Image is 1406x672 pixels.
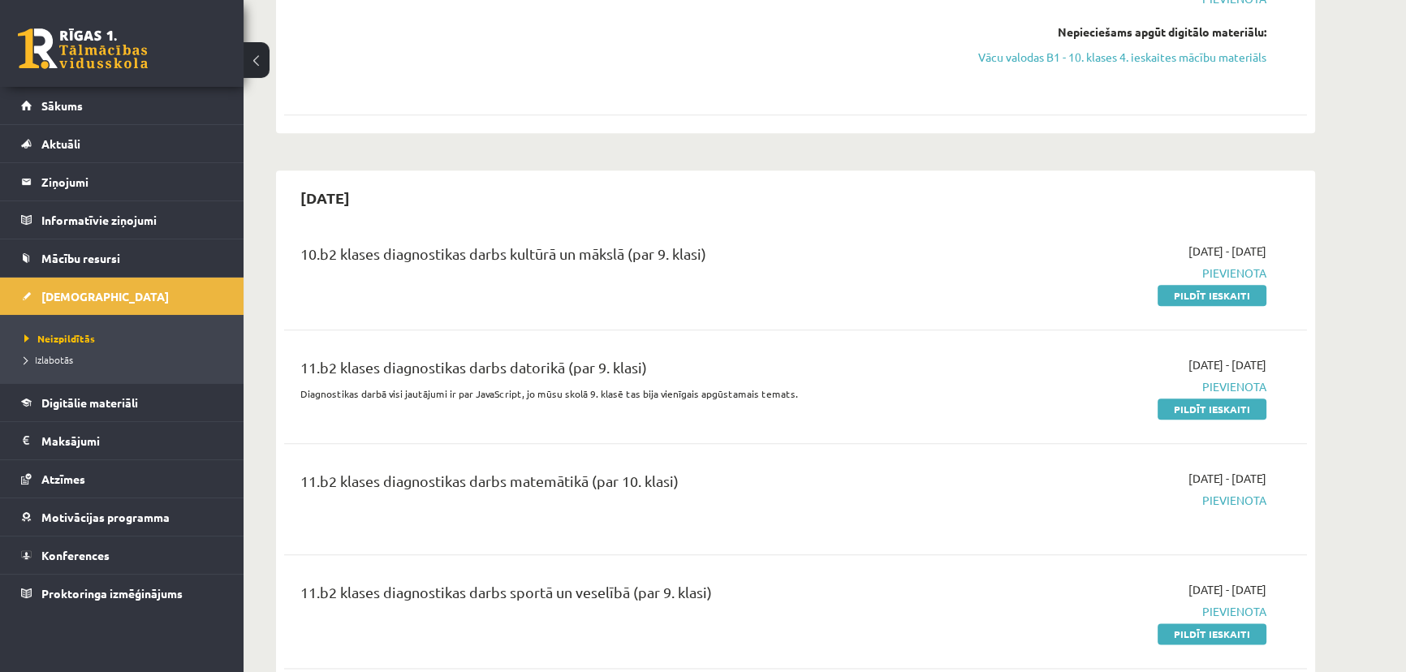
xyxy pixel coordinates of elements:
span: Pievienota [960,378,1266,395]
a: Pildīt ieskaiti [1158,623,1266,644]
span: Atzīmes [41,472,85,486]
a: Aktuāli [21,125,223,162]
p: Diagnostikas darbā visi jautājumi ir par JavaScript, jo mūsu skolā 9. klasē tas bija vienīgais ap... [300,386,936,401]
a: Informatīvie ziņojumi [21,201,223,239]
div: 11.b2 klases diagnostikas darbs datorikā (par 9. klasi) [300,356,936,386]
div: 11.b2 klases diagnostikas darbs sportā un veselībā (par 9. klasi) [300,581,936,611]
a: Rīgas 1. Tālmācības vidusskola [18,28,148,69]
a: Konferences [21,536,223,574]
a: Izlabotās [24,352,227,367]
legend: Informatīvie ziņojumi [41,201,223,239]
span: Motivācijas programma [41,510,170,524]
span: Aktuāli [41,136,80,151]
span: Konferences [41,548,110,562]
a: Vācu valodas B1 - 10. klases 4. ieskaites mācību materiāls [960,49,1266,66]
legend: Ziņojumi [41,163,223,200]
span: Digitālie materiāli [41,395,138,410]
legend: Maksājumi [41,422,223,459]
span: Proktoringa izmēģinājums [41,586,183,601]
span: Izlabotās [24,353,73,366]
div: Nepieciešams apgūt digitālo materiālu: [960,24,1266,41]
a: Ziņojumi [21,163,223,200]
a: Proktoringa izmēģinājums [21,575,223,612]
span: Pievienota [960,265,1266,282]
span: Sākums [41,98,83,113]
a: Atzīmes [21,460,223,498]
span: [DATE] - [DATE] [1188,581,1266,598]
h2: [DATE] [284,179,366,217]
a: Pildīt ieskaiti [1158,398,1266,420]
span: Neizpildītās [24,332,95,345]
div: 11.b2 klases diagnostikas darbs matemātikā (par 10. klasi) [300,470,936,500]
span: Pievienota [960,603,1266,620]
a: Motivācijas programma [21,498,223,536]
span: Mācību resursi [41,251,120,265]
span: [DATE] - [DATE] [1188,243,1266,260]
div: 10.b2 klases diagnostikas darbs kultūrā un mākslā (par 9. klasi) [300,243,936,273]
span: Pievienota [960,492,1266,509]
a: Neizpildītās [24,331,227,346]
a: Digitālie materiāli [21,384,223,421]
a: Sākums [21,87,223,124]
span: [DATE] - [DATE] [1188,470,1266,487]
span: [DATE] - [DATE] [1188,356,1266,373]
a: Pildīt ieskaiti [1158,285,1266,306]
a: [DEMOGRAPHIC_DATA] [21,278,223,315]
a: Mācību resursi [21,239,223,277]
span: [DEMOGRAPHIC_DATA] [41,289,169,304]
a: Maksājumi [21,422,223,459]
